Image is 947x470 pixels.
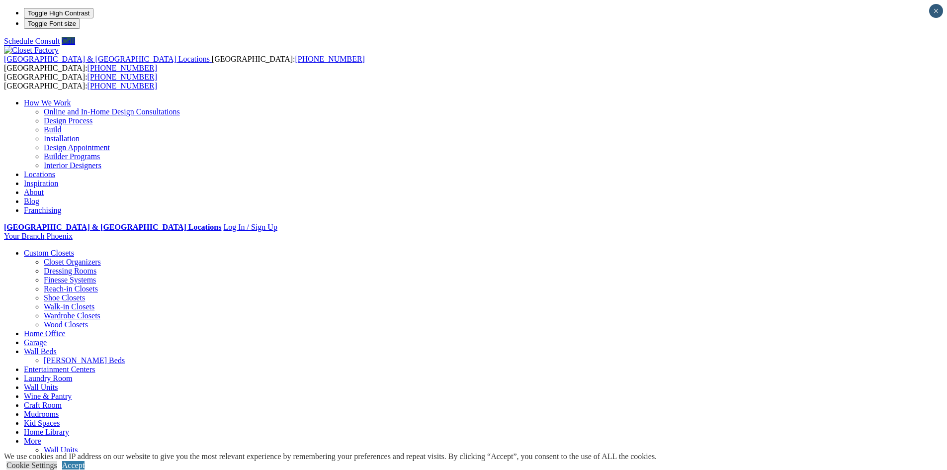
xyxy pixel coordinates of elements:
[24,98,71,107] a: How We Work
[4,37,60,45] a: Schedule Consult
[62,461,85,470] a: Accept
[24,419,60,427] a: Kid Spaces
[4,55,210,63] span: [GEOGRAPHIC_DATA] & [GEOGRAPHIC_DATA] Locations
[24,179,58,188] a: Inspiration
[44,293,85,302] a: Shoe Closets
[24,18,80,29] button: Toggle Font size
[24,170,55,179] a: Locations
[44,302,94,311] a: Walk-in Closets
[929,4,943,18] button: Close
[44,267,96,275] a: Dressing Rooms
[44,143,110,152] a: Design Appointment
[44,152,100,161] a: Builder Programs
[44,311,100,320] a: Wardrobe Closets
[295,55,364,63] a: [PHONE_NUMBER]
[4,232,73,240] a: Your Branch Phoenix
[44,134,80,143] a: Installation
[44,284,98,293] a: Reach-in Closets
[4,46,59,55] img: Closet Factory
[44,320,88,329] a: Wood Closets
[44,446,78,454] a: Wall Units
[24,249,74,257] a: Custom Closets
[44,125,62,134] a: Build
[24,8,93,18] button: Toggle High Contrast
[87,64,157,72] a: [PHONE_NUMBER]
[24,401,62,409] a: Craft Room
[44,258,101,266] a: Closet Organizers
[44,107,180,116] a: Online and In-Home Design Consultations
[24,188,44,196] a: About
[4,452,657,461] div: We use cookies and IP address on our website to give you the most relevant experience by remember...
[28,20,76,27] span: Toggle Font size
[44,356,125,365] a: [PERSON_NAME] Beds
[4,55,212,63] a: [GEOGRAPHIC_DATA] & [GEOGRAPHIC_DATA] Locations
[87,82,157,90] a: [PHONE_NUMBER]
[24,365,95,374] a: Entertainment Centers
[4,223,221,231] a: [GEOGRAPHIC_DATA] & [GEOGRAPHIC_DATA] Locations
[4,232,44,240] span: Your Branch
[44,116,92,125] a: Design Process
[24,206,62,214] a: Franchising
[44,161,101,170] a: Interior Designers
[24,392,72,400] a: Wine & Pantry
[4,55,365,72] span: [GEOGRAPHIC_DATA]: [GEOGRAPHIC_DATA]:
[24,410,59,418] a: Mudrooms
[46,232,72,240] span: Phoenix
[24,437,41,445] a: More menu text will display only on big screen
[62,37,75,45] a: Call
[24,374,72,382] a: Laundry Room
[24,428,69,436] a: Home Library
[24,197,39,205] a: Blog
[28,9,89,17] span: Toggle High Contrast
[44,276,96,284] a: Finesse Systems
[24,383,58,391] a: Wall Units
[24,347,57,356] a: Wall Beds
[223,223,277,231] a: Log In / Sign Up
[4,73,157,90] span: [GEOGRAPHIC_DATA]: [GEOGRAPHIC_DATA]:
[87,73,157,81] a: [PHONE_NUMBER]
[24,338,47,347] a: Garage
[24,329,66,338] a: Home Office
[6,461,57,470] a: Cookie Settings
